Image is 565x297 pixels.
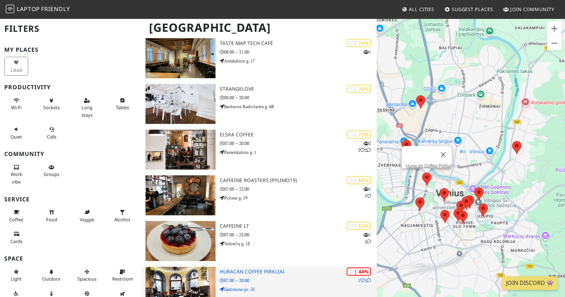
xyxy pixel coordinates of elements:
button: Calls [40,124,64,142]
img: StrangeLove [145,84,215,124]
a: Caffeine Roasters (Pylimo19) | 56% 11 Caffeine Roasters (Pylimo19) 07:00 – 22:00 Pylimo g. 19 [141,175,377,215]
p: 1 1 [363,231,371,245]
button: Spacious [75,266,99,285]
p: 1 1 [363,186,371,199]
p: 2 2 2 [358,140,371,153]
div: | 53% [347,222,371,230]
p: Vokiečių g. 18 [220,240,377,247]
span: People working [11,171,22,185]
button: Long stays [75,95,99,121]
a: Join Community [500,3,557,16]
p: Antakalnio g. 17 [220,57,377,64]
button: Light [4,266,28,285]
p: Barboros Radvilaitės g. 6B [220,103,377,110]
div: | 44% [347,267,371,276]
span: Group tables [44,171,59,177]
span: Alcohol [114,216,130,223]
span: Spacious [78,276,96,282]
a: Caffeine LT | 53% 11 Caffeine LT 07:00 – 23:00 Vokiečių g. 18 [141,221,377,261]
p: 08:00 – 20:00 [220,94,377,101]
p: Pamėnkalnio g. 1 [220,149,377,156]
span: Video/audio calls [47,134,56,140]
button: Work vibe [4,161,28,187]
button: Food [40,206,64,225]
h3: Space [4,255,137,262]
h3: Productivity [4,84,137,91]
button: Quiet [4,124,28,142]
button: Tables [110,95,134,114]
div: | 76% [347,85,371,93]
span: Credit cards [10,238,23,245]
button: Close [435,146,452,163]
a: Suggest Places [442,3,496,16]
h3: Caffeine LT [220,223,377,229]
span: Outdoor area [42,276,61,282]
h3: Service [4,196,137,203]
h3: My Places [4,46,137,53]
span: Join Community [510,6,554,12]
span: Veggie [80,216,94,223]
span: All Cities [409,6,434,12]
span: Work-friendly tables [116,104,129,111]
div: | 72% [347,130,371,139]
a: Huracán Coffee Pirkliai [406,163,452,168]
span: Coffee [9,216,23,223]
h3: Caffeine Roasters (Pylimo19) [220,177,377,183]
span: Stable Wi-Fi [11,104,21,111]
button: Sockets [40,95,64,114]
button: Alcohol [110,206,134,225]
span: Long stays [81,104,93,118]
h3: Community [4,151,137,157]
button: Veggie [75,206,99,225]
button: Coffee [4,206,28,225]
a: Elska coffee | 72% 222 Elska coffee 07:00 – 20:00 Pamėnkalnio g. 1 [141,130,377,170]
p: 07:00 – 22:00 [220,186,377,192]
span: Quiet [10,134,22,140]
img: Taste Map Tech Café [145,38,215,78]
span: Restroom [112,276,133,282]
h1: [GEOGRAPHIC_DATA] [143,18,375,37]
img: Caffeine LT [145,221,215,261]
span: Food [46,216,57,223]
p: 07:00 – 20:00 [220,277,377,284]
button: Outdoor [40,266,64,285]
div: | 56% [347,176,371,184]
p: 08:00 – 21:00 [220,49,377,55]
img: Elska coffee [145,130,215,170]
p: 07:00 – 20:00 [220,140,377,147]
a: Join Discord 👾 [502,276,558,290]
span: Power sockets [43,104,60,111]
button: Zoom out [547,36,561,50]
button: Zoom in [547,21,561,36]
h3: StrangeLove [220,86,377,92]
button: Restroom [110,266,134,285]
p: 07:00 – 23:00 [220,231,377,238]
span: Natural light [11,276,22,282]
p: 1 [363,49,371,55]
span: Laptop [17,5,40,13]
button: Groups [40,161,64,180]
button: Cards [4,228,28,247]
img: Caffeine Roasters (Pylimo19) [145,175,215,215]
p: Pylimo g. 19 [220,195,377,201]
a: StrangeLove | 76% StrangeLove 08:00 – 20:00 Barboros Radvilaitės g. 6B [141,84,377,124]
h3: Elska coffee [220,132,377,138]
p: 1 1 [358,277,371,284]
a: LaptopFriendly LaptopFriendly [6,3,70,16]
button: Wi-Fi [4,95,28,114]
h2: Filters [4,18,137,40]
p: Gedimino pr. 35 [220,286,377,293]
a: All Cities [399,3,437,16]
span: Suggest Places [452,6,493,12]
span: Friendly [41,5,70,13]
img: LaptopFriendly [6,5,14,13]
h3: Huracán Coffee Pirkliai [220,269,377,275]
a: Taste Map Tech Café | 76% 1 Taste Map Tech Café 08:00 – 21:00 Antakalnio g. 17 [141,38,377,78]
